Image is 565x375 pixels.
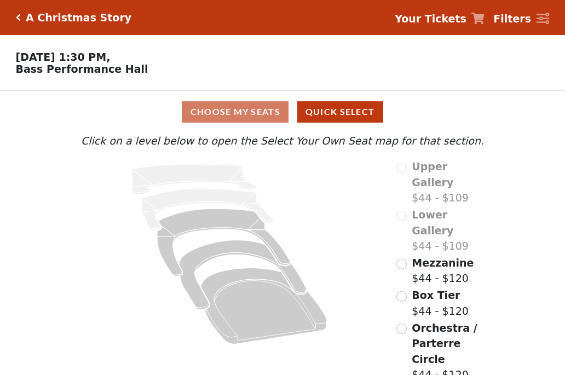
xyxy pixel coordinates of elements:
label: $44 - $120 [412,255,474,286]
span: Mezzanine [412,257,474,269]
span: Box Tier [412,289,460,301]
path: Upper Gallery - Seats Available: 0 [132,164,257,194]
path: Mezzanine - Seats Available: 217 [157,209,290,276]
span: Lower Gallery [412,209,453,236]
span: Orchestra / Parterre Circle [412,322,477,365]
p: Click on a level below to open the Select Your Own Seat map for that section. [78,133,487,149]
label: $44 - $109 [412,207,487,254]
path: Orchestra / Parterre Circle - Seats Available: 128 [201,268,327,344]
a: Your Tickets [395,11,485,27]
strong: Filters [493,13,531,25]
strong: Your Tickets [395,13,466,25]
span: Upper Gallery [412,160,453,188]
path: Lower Gallery - Seats Available: 0 [142,189,274,230]
h5: A Christmas Story [26,11,131,24]
label: $44 - $120 [412,287,469,319]
a: Filters [493,11,549,27]
button: Quick Select [297,101,383,123]
label: $44 - $109 [412,159,487,206]
path: Box Tier - Seats Available: 21 [179,240,306,309]
a: Click here to go back to filters [16,14,21,21]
